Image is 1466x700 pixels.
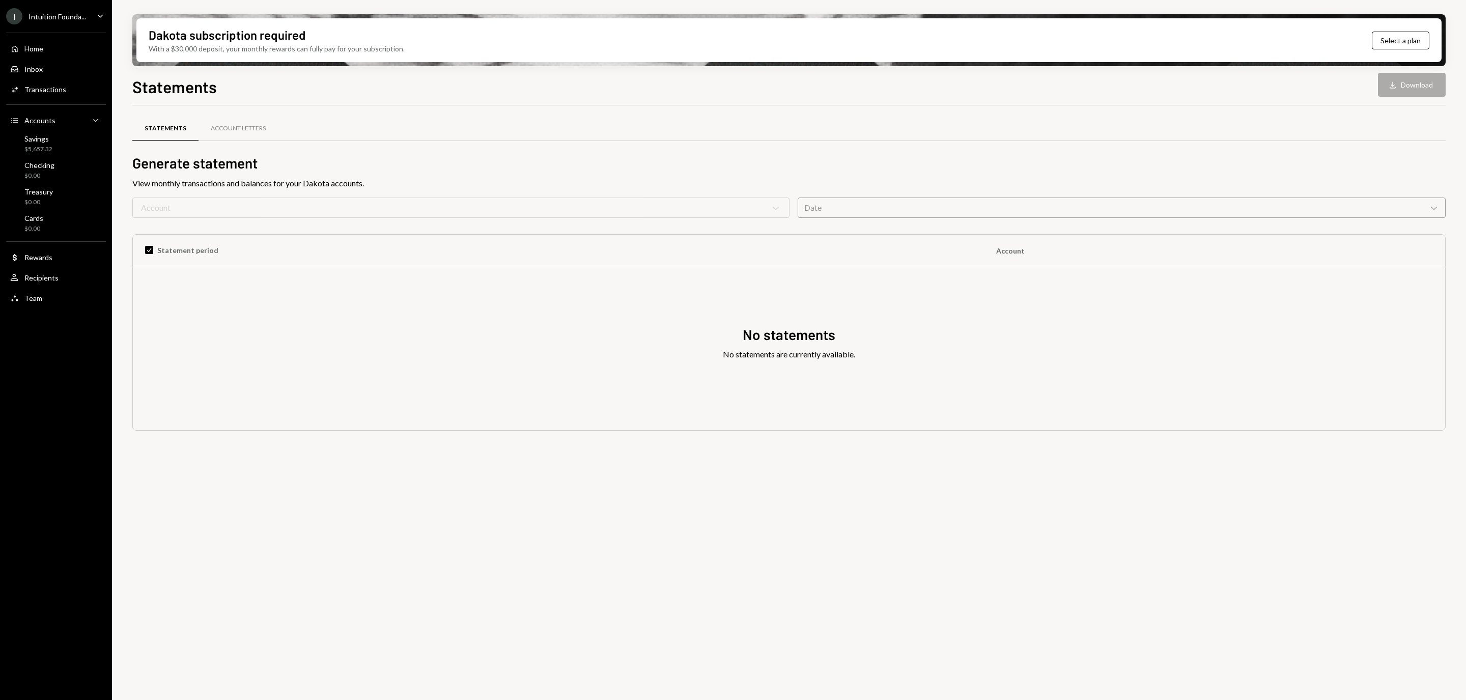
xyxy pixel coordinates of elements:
[132,76,217,97] h1: Statements
[24,172,54,180] div: $0.00
[29,12,86,21] div: Intuition Founda...
[6,39,106,58] a: Home
[6,131,106,156] a: Savings$5,657.32
[984,235,1445,267] th: Account
[132,153,1446,173] h2: Generate statement
[6,80,106,98] a: Transactions
[149,26,305,43] div: Dakota subscription required
[132,116,199,142] a: Statements
[24,134,52,143] div: Savings
[24,145,52,154] div: $5,657.32
[199,116,278,142] a: Account Letters
[24,44,43,53] div: Home
[6,184,106,209] a: Treasury$0.00
[24,214,43,222] div: Cards
[6,60,106,78] a: Inbox
[1372,32,1429,49] button: Select a plan
[6,248,106,266] a: Rewards
[24,253,52,262] div: Rewards
[24,294,42,302] div: Team
[149,43,405,54] div: With a $30,000 deposit, your monthly rewards can fully pay for your subscription.
[24,198,53,207] div: $0.00
[743,325,835,345] div: No statements
[24,225,43,233] div: $0.00
[6,268,106,287] a: Recipients
[723,348,855,360] div: No statements are currently available.
[6,158,106,182] a: Checking$0.00
[6,8,22,24] div: I
[798,198,1446,218] div: Date
[24,116,55,125] div: Accounts
[24,65,43,73] div: Inbox
[24,273,59,282] div: Recipients
[211,124,266,133] div: Account Letters
[24,85,66,94] div: Transactions
[132,177,1446,189] div: View monthly transactions and balances for your Dakota accounts.
[6,289,106,307] a: Team
[24,161,54,170] div: Checking
[24,187,53,196] div: Treasury
[6,211,106,235] a: Cards$0.00
[6,111,106,129] a: Accounts
[145,124,186,133] div: Statements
